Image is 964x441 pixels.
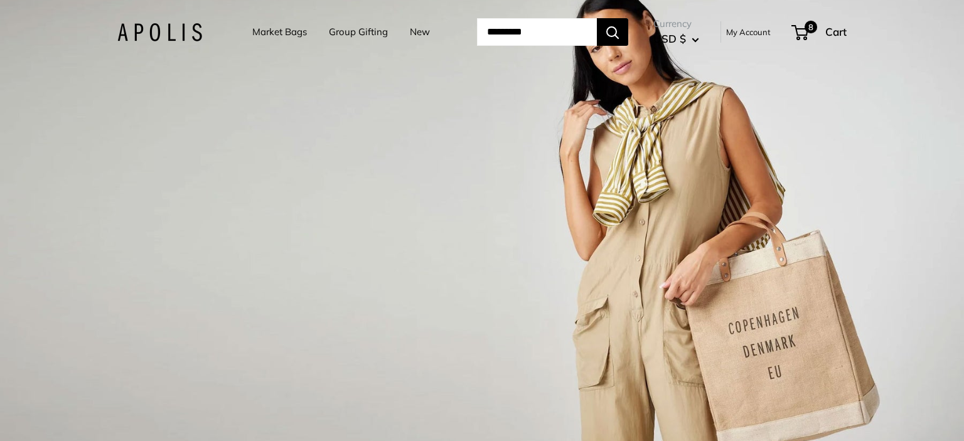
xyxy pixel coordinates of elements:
button: Search [597,18,628,46]
a: New [410,23,430,41]
span: USD $ [653,32,686,45]
span: Currency [653,15,699,33]
input: Search... [477,18,597,46]
a: Group Gifting [329,23,388,41]
a: 8 Cart [793,22,847,42]
span: 8 [805,21,817,33]
a: Market Bags [252,23,307,41]
img: Apolis [117,23,202,41]
span: Cart [825,25,847,38]
button: USD $ [653,29,699,49]
a: My Account [726,24,771,40]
